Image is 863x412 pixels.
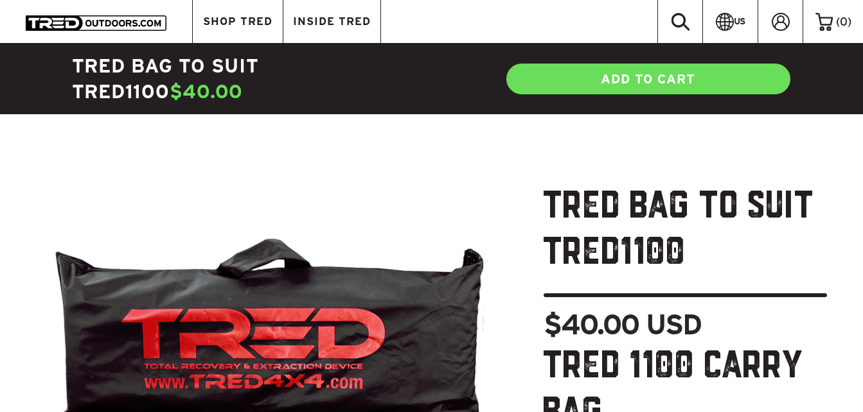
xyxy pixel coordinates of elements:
img: cart-icon [815,13,833,31]
span: 0 [840,15,848,28]
span: ( ) [836,16,851,28]
span: $40.00 [170,81,244,102]
a: ADD TO CART [505,62,792,96]
h1: TRED BAG TO SUIT TRED1100 [544,185,827,297]
span: $40.00 USD [544,310,701,338]
span: INSIDE TRED [293,16,371,27]
img: TRED Outdoors America [26,15,166,31]
h4: TRED BAG TO SUIT TRED1100 [72,53,432,105]
span: SHOP TRED [203,16,272,27]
